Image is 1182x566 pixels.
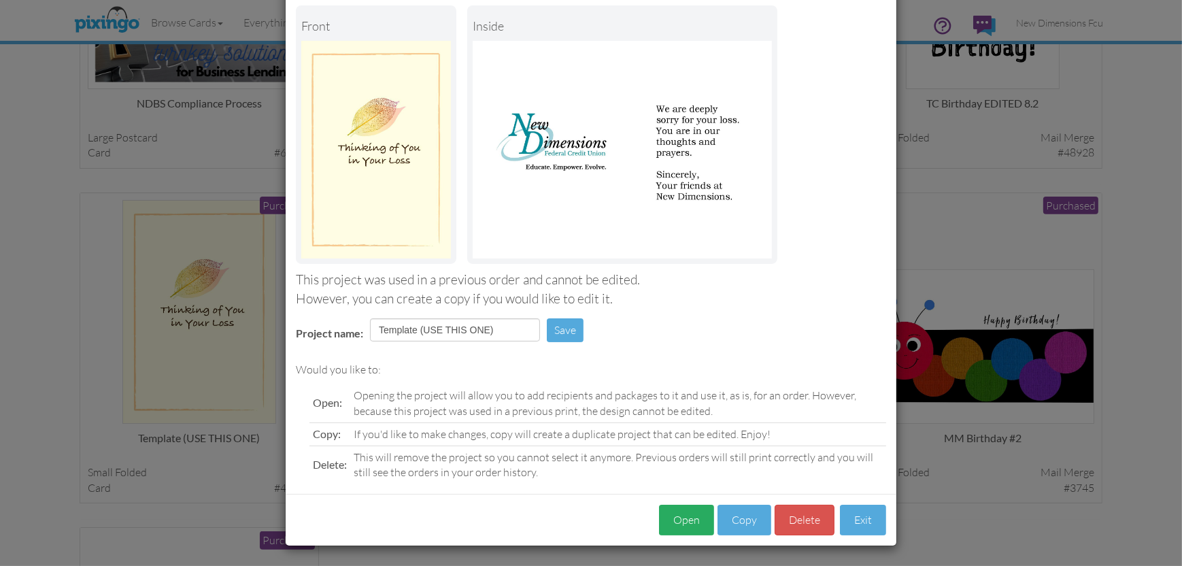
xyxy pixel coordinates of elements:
span: Delete: [313,458,347,471]
button: Save [547,318,584,342]
button: Exit [840,505,886,535]
span: Open: [313,396,342,409]
div: inside [473,11,772,41]
div: However, you can create a copy if you would like to edit it. [296,290,886,308]
button: Delete [775,505,834,535]
img: Portrait Image [473,41,772,259]
button: Open [659,505,714,535]
button: Copy [717,505,771,535]
td: If you'd like to make changes, copy will create a duplicate project that can be edited. Enjoy! [350,422,886,446]
img: Landscape Image [301,41,451,259]
div: Front [301,11,451,41]
label: Project name: [296,326,363,342]
td: Opening the project will allow you to add recipients and packages to it and use it, as is, for an... [350,384,886,422]
div: Would you like to: [296,362,886,378]
td: This will remove the project so you cannot select it anymore. Previous orders will still print co... [350,446,886,484]
input: Enter project name [370,318,540,342]
div: This project was used in a previous order and cannot be edited. [296,271,886,289]
span: Copy: [313,427,341,440]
